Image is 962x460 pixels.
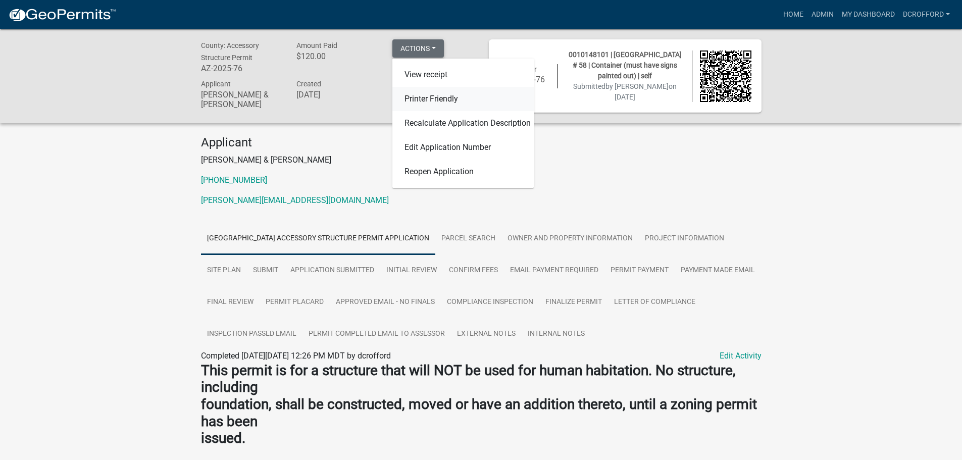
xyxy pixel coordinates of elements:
a: Confirm Fees [443,254,504,287]
span: Submitted on [DATE] [573,82,677,101]
a: Reopen Application [392,160,534,184]
strong: foundation, shall be constructed, moved or have an addition thereto, until a zoning permit has been [201,396,757,430]
a: Initial Review [380,254,443,287]
a: Project Information [639,223,730,255]
span: Completed [DATE][DATE] 12:26 PM MDT by dcrofford [201,351,391,361]
div: Actions [392,59,534,188]
a: Edit Activity [720,350,762,362]
a: Permit Payment [604,254,675,287]
a: [PHONE_NUMBER] [201,175,267,185]
a: Letter of Compliance [608,286,701,319]
span: Created [296,80,321,88]
h6: AZ-2025-76 [201,64,282,73]
a: Permit Placard [260,286,330,319]
a: dcrofford [899,5,954,24]
span: by [PERSON_NAME] [605,82,669,90]
a: Owner and Property Information [501,223,639,255]
a: Inspection Passed Email [201,318,302,350]
a: Printer Friendly [392,87,534,111]
span: County: Accessory Structure Permit [201,41,259,62]
a: Final Review [201,286,260,319]
a: External Notes [451,318,522,350]
a: View receipt [392,63,534,87]
a: [PERSON_NAME][EMAIL_ADDRESS][DOMAIN_NAME] [201,195,389,205]
a: Approved Email - No Finals [330,286,441,319]
strong: issued. [201,430,245,446]
span: Applicant [201,80,231,88]
a: Email Payment Required [504,254,604,287]
strong: This permit is for a structure that will NOT be used for human habitation. No structure, including [201,362,736,396]
a: [GEOGRAPHIC_DATA] Accessory Structure Permit Application [201,223,435,255]
h6: [PERSON_NAME] & [PERSON_NAME] [201,90,282,109]
span: 0010148101 | [GEOGRAPHIC_DATA] # 58 | Container (must have signs painted out) | self [569,50,682,80]
a: Compliance Inspection [441,286,539,319]
a: Parcel search [435,223,501,255]
a: Payment Made Email [675,254,761,287]
a: My Dashboard [838,5,899,24]
a: Permit Completed Email to Assessor [302,318,451,350]
a: Application Submitted [284,254,380,287]
a: Site Plan [201,254,247,287]
a: Internal Notes [522,318,591,350]
a: Recalculate Application Description [392,111,534,135]
a: Finalize Permit [539,286,608,319]
a: Submit [247,254,284,287]
h4: Applicant [201,135,762,150]
h6: $120.00 [296,52,377,61]
a: Edit Application Number [392,135,534,160]
h6: [DATE] [296,90,377,99]
a: Home [779,5,807,24]
a: Admin [807,5,838,24]
span: Amount Paid [296,41,337,49]
button: Actions [392,39,444,58]
img: QR code [700,50,751,102]
p: [PERSON_NAME] & [PERSON_NAME] [201,154,762,166]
